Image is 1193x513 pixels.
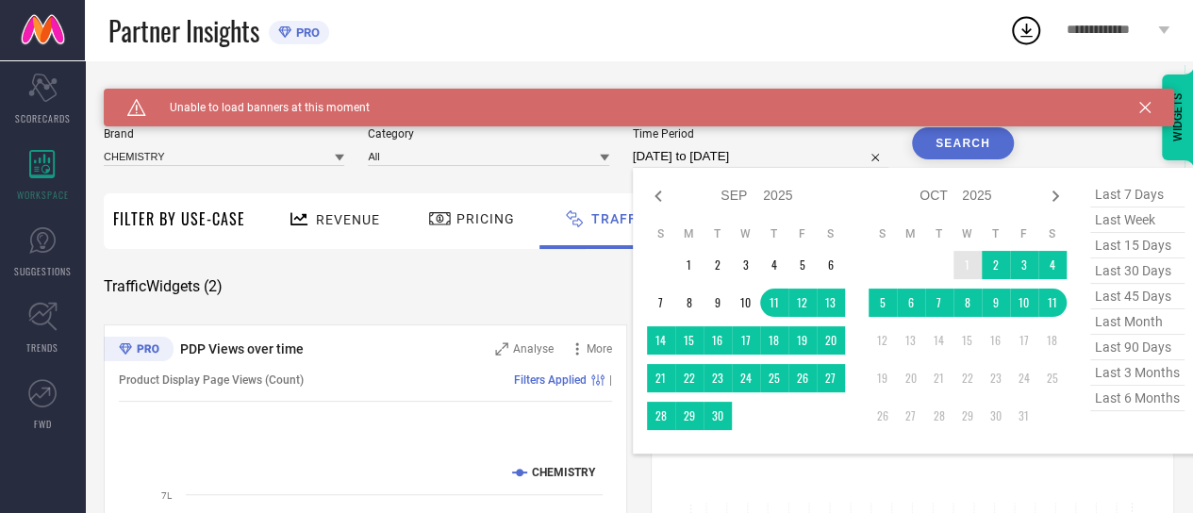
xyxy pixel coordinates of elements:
[1038,326,1067,355] td: Sat Oct 18 2025
[788,326,817,355] td: Fri Sep 19 2025
[675,364,704,392] td: Mon Sep 22 2025
[925,326,953,355] td: Tue Oct 14 2025
[675,251,704,279] td: Mon Sep 01 2025
[982,226,1010,241] th: Thursday
[104,337,174,365] div: Premium
[647,289,675,317] td: Sun Sep 07 2025
[456,211,515,226] span: Pricing
[760,364,788,392] td: Thu Sep 25 2025
[760,226,788,241] th: Thursday
[760,326,788,355] td: Thu Sep 18 2025
[817,226,845,241] th: Saturday
[897,326,925,355] td: Mon Oct 13 2025
[817,364,845,392] td: Sat Sep 27 2025
[587,342,612,356] span: More
[1090,207,1185,233] span: last week
[732,326,760,355] td: Wed Sep 17 2025
[647,364,675,392] td: Sun Sep 21 2025
[1090,335,1185,360] span: last 90 days
[732,251,760,279] td: Wed Sep 03 2025
[108,11,259,50] span: Partner Insights
[1090,258,1185,284] span: last 30 days
[704,326,732,355] td: Tue Sep 16 2025
[704,289,732,317] td: Tue Sep 09 2025
[953,226,982,241] th: Wednesday
[1090,284,1185,309] span: last 45 days
[982,289,1010,317] td: Thu Oct 09 2025
[675,326,704,355] td: Mon Sep 15 2025
[591,211,651,226] span: Traffic
[869,364,897,392] td: Sun Oct 19 2025
[953,326,982,355] td: Wed Oct 15 2025
[119,373,304,387] span: Product Display Page Views (Count)
[897,226,925,241] th: Monday
[495,342,508,356] svg: Zoom
[161,490,173,501] text: 7L
[925,364,953,392] td: Tue Oct 21 2025
[925,402,953,430] td: Tue Oct 28 2025
[788,289,817,317] td: Fri Sep 12 2025
[817,289,845,317] td: Sat Sep 13 2025
[146,101,370,114] span: Unable to load banners at this moment
[982,251,1010,279] td: Thu Oct 02 2025
[513,342,554,356] span: Analyse
[704,402,732,430] td: Tue Sep 30 2025
[897,402,925,430] td: Mon Oct 27 2025
[1038,289,1067,317] td: Sat Oct 11 2025
[1010,226,1038,241] th: Friday
[869,402,897,430] td: Sun Oct 26 2025
[1010,289,1038,317] td: Fri Oct 10 2025
[704,364,732,392] td: Tue Sep 23 2025
[982,402,1010,430] td: Thu Oct 30 2025
[1090,360,1185,386] span: last 3 months
[925,226,953,241] th: Tuesday
[180,341,304,356] span: PDP Views over time
[113,207,245,230] span: Filter By Use-Case
[514,373,587,387] span: Filters Applied
[1038,364,1067,392] td: Sat Oct 25 2025
[788,364,817,392] td: Fri Sep 26 2025
[609,373,612,387] span: |
[675,289,704,317] td: Mon Sep 08 2025
[1090,182,1185,207] span: last 7 days
[15,111,71,125] span: SCORECARDS
[1010,326,1038,355] td: Fri Oct 17 2025
[647,185,670,207] div: Previous month
[647,226,675,241] th: Sunday
[953,289,982,317] td: Wed Oct 08 2025
[104,277,223,296] span: Traffic Widgets ( 2 )
[732,289,760,317] td: Wed Sep 10 2025
[817,251,845,279] td: Sat Sep 06 2025
[633,145,888,168] input: Select time period
[953,364,982,392] td: Wed Oct 22 2025
[647,326,675,355] td: Sun Sep 14 2025
[982,326,1010,355] td: Thu Oct 16 2025
[647,402,675,430] td: Sun Sep 28 2025
[1010,364,1038,392] td: Fri Oct 24 2025
[1090,386,1185,411] span: last 6 months
[732,364,760,392] td: Wed Sep 24 2025
[704,226,732,241] th: Tuesday
[633,127,888,141] span: Time Period
[1090,309,1185,335] span: last month
[17,188,69,202] span: WORKSPACE
[14,264,72,278] span: SUGGESTIONS
[869,289,897,317] td: Sun Oct 05 2025
[982,364,1010,392] td: Thu Oct 23 2025
[953,402,982,430] td: Wed Oct 29 2025
[704,251,732,279] td: Tue Sep 02 2025
[316,212,380,227] span: Revenue
[368,127,608,141] span: Category
[26,340,58,355] span: TRENDS
[34,417,52,431] span: FWD
[869,326,897,355] td: Sun Oct 12 2025
[760,289,788,317] td: Thu Sep 11 2025
[897,289,925,317] td: Mon Oct 06 2025
[1044,185,1067,207] div: Next month
[1038,226,1067,241] th: Saturday
[1010,402,1038,430] td: Fri Oct 31 2025
[912,127,1014,159] button: Search
[104,127,344,141] span: Brand
[1090,233,1185,258] span: last 15 days
[1010,251,1038,279] td: Fri Oct 03 2025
